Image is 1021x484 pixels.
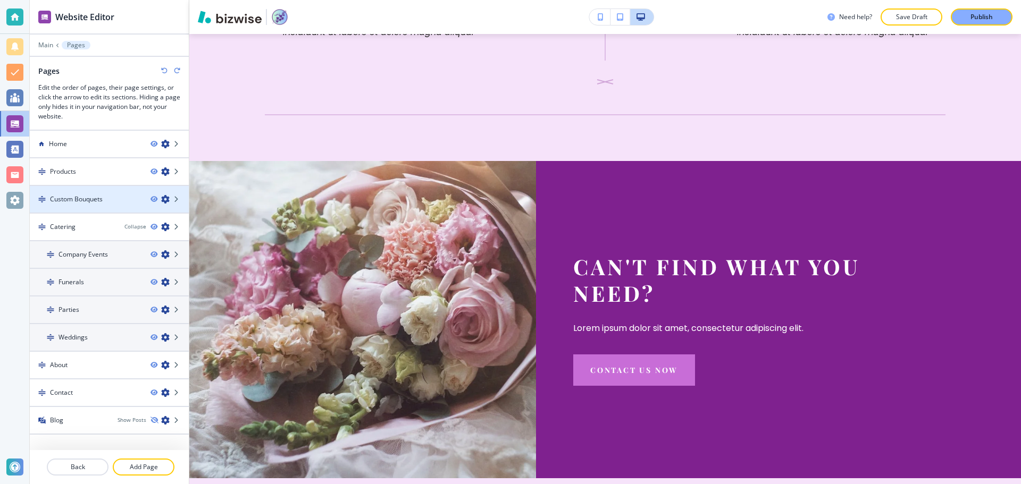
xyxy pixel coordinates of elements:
[47,306,54,313] img: Drag
[50,415,63,425] h4: Blog
[573,321,898,335] p: Lorem ipsum dolor sit amet, consectetur adipiscing elit.
[38,41,53,49] button: Main
[38,65,60,77] h2: Pages
[62,41,90,49] button: Pages
[47,278,54,286] img: Drag
[47,334,54,341] img: Drag
[38,223,46,231] img: Drag
[58,333,88,342] h4: Weddings
[50,388,73,397] h4: Contact
[58,277,84,287] h4: Funerals
[30,131,189,158] div: Home
[118,416,146,424] button: Show Posts
[38,83,180,121] h3: Edit the order of pages, their page settings, or click the arrow to edit its sections. Hiding a p...
[30,352,189,379] div: DragAbout
[198,11,262,23] img: Bizwise Logo
[30,379,189,407] div: DragContact
[48,462,107,472] p: Back
[30,296,189,324] div: DragParties
[38,417,46,424] img: Blog
[124,223,146,231] button: Collapse
[55,11,114,23] h2: Website Editor
[30,214,189,352] div: DragCateringCollapseDragCompany EventsDragFuneralsDragPartiesDragWeddings
[58,250,108,259] h4: Company Events
[271,9,288,26] img: Your Logo
[881,9,942,26] button: Save Draft
[38,11,51,23] img: editor icon
[30,269,189,296] div: DragFunerals
[114,462,173,472] p: Add Page
[30,407,189,435] div: BlogBlogShow Posts
[50,222,76,232] h4: Catering
[30,186,189,214] div: DragCustom Bouquets
[894,12,928,22] p: Save Draft
[50,167,76,176] h4: Products
[970,12,993,22] p: Publish
[839,12,872,22] h3: Need help?
[50,194,103,204] h4: Custom Bouquets
[67,41,85,49] p: Pages
[38,361,46,369] img: Drag
[38,168,46,175] img: Drag
[30,324,189,352] div: DragWeddings
[49,139,67,149] h4: Home
[47,251,54,258] img: Drag
[47,458,108,475] button: Back
[573,354,695,386] button: contact us now
[951,9,1012,26] button: Publish
[113,458,174,475] button: Add Page
[38,196,46,203] img: Drag
[50,360,68,370] h4: About
[30,158,189,186] div: DragProducts
[58,305,79,315] h4: Parties
[573,253,898,307] p: Can't find what you need?
[38,389,46,396] img: Drag
[30,241,189,269] div: DragCompany Events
